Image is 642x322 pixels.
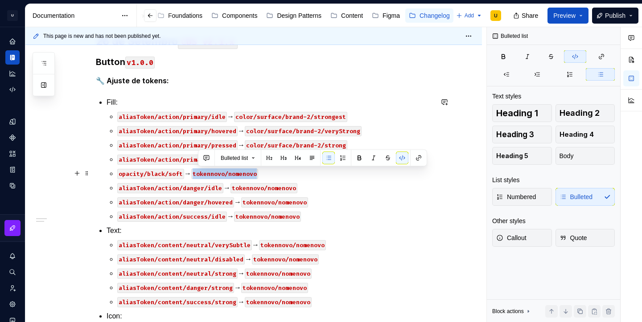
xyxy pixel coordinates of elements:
[117,268,433,279] p: →
[492,126,552,143] button: Heading 3
[5,297,20,311] a: Settings
[222,11,257,20] div: Components
[117,197,234,208] code: aliasToken/action/danger/hovered
[168,11,202,20] div: Foundations
[117,183,223,193] code: aliasToken/action/danger/idle
[107,225,433,236] p: Text:
[117,154,433,165] p: →
[117,269,238,279] code: aliasToken/content/neutral/strong
[96,56,433,68] h3: Button
[453,9,485,22] button: Add
[5,249,20,263] button: Notifications
[117,111,433,122] p: →
[245,140,347,151] code: color/surface/brand-2/strong
[5,130,20,145] a: Components
[117,283,234,293] code: aliasToken/content/danger/strong
[492,147,552,165] button: Heading 5
[492,216,526,225] div: Other styles
[556,147,615,165] button: Body
[5,114,20,129] a: Design tokens
[252,254,319,265] code: tokennovo/nomenovo
[492,188,552,206] button: Numbered
[5,179,20,193] a: Data sources
[259,240,326,250] code: tokennovo/nomenovo
[405,8,453,23] a: Changelog
[547,8,588,24] button: Preview
[234,212,301,222] code: tokennovo/nomenovo
[5,50,20,65] a: Documentation
[556,229,615,247] button: Quote
[341,11,363,20] div: Content
[117,240,433,250] p: →
[117,126,433,136] p: →
[7,10,18,21] div: U
[368,8,403,23] a: Figma
[560,151,574,160] span: Body
[560,109,600,118] span: Heading 2
[465,12,474,19] span: Add
[43,33,161,40] span: This page is new and has not been published yet.
[245,297,312,307] code: tokennovo/nomenovo
[494,12,498,19] div: U
[230,183,297,193] code: tokennovo/nomenovo
[496,233,527,242] span: Callout
[522,11,538,20] span: Share
[117,140,433,151] p: →
[5,34,20,49] div: Home
[492,104,552,122] button: Heading 1
[492,92,521,101] div: Text styles
[117,240,252,250] code: aliasToken/content/neutral/verySubtle
[117,168,433,179] p: →
[117,155,238,165] code: aliasToken/action/primary/disable
[245,155,340,165] code: color/surface/brand-2/weak
[117,197,433,208] p: →
[117,126,238,136] code: aliasToken/action/primary/hovered
[107,7,416,24] div: Page tree
[496,130,534,139] span: Heading 3
[234,112,347,122] code: color/surface/brand-2/strongest
[556,104,615,122] button: Heading 2
[277,11,321,20] div: Design Patterns
[117,297,433,307] p: →
[553,11,576,20] span: Preview
[496,109,538,118] span: Heading 1
[492,308,524,315] div: Block actions
[492,305,532,318] div: Block actions
[560,130,594,139] span: Heading 4
[117,183,433,193] p: →
[5,147,20,161] a: Assets
[117,282,433,293] p: →
[420,11,450,20] div: Changelog
[96,76,169,85] strong: 🔧 Ajuste de tokens:
[5,265,20,279] button: Search ⌘K
[383,11,400,20] div: Figma
[492,229,552,247] button: Callout
[117,297,238,307] code: aliasToken/content/success/strong
[241,197,308,208] code: tokennovo/nomenovo
[117,254,245,265] code: aliasToken/content/neutral/disabled
[5,163,20,177] a: Storybook stories
[117,254,433,265] p: →
[5,66,20,81] a: Analytics
[496,151,528,160] span: Heading 5
[556,126,615,143] button: Heading 4
[208,8,261,23] a: Components
[125,57,155,69] code: v1.0.0
[245,269,312,279] code: tokennovo/nomenovo
[5,82,20,97] a: Code automation
[560,233,587,242] span: Quote
[496,192,536,201] span: Numbered
[117,112,227,122] code: aliasToken/action/primary/idle
[191,169,258,179] code: tokennovo/nomenovo
[117,140,238,151] code: aliasToken/action/primary/pressed
[2,6,23,25] button: U
[5,281,20,295] a: Invite team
